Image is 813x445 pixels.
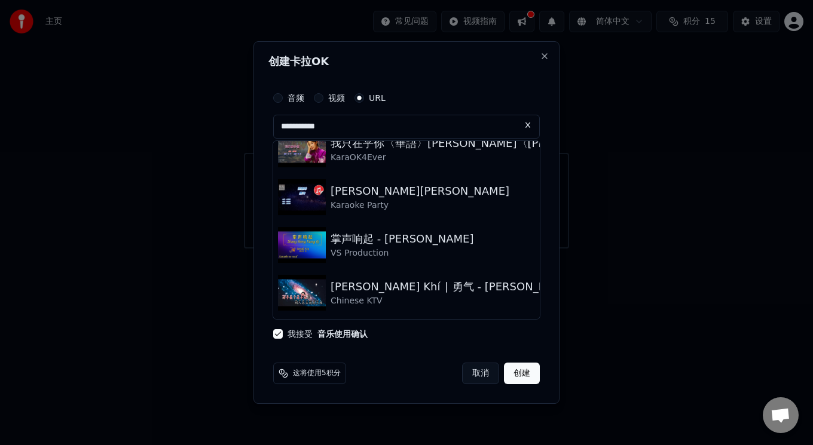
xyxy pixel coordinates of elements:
button: 高级 [273,289,540,320]
img: 掌声响起 - Zhang Sheng Xiang Qi [278,227,326,263]
div: [PERSON_NAME] Khí ∣ 勇气 - [PERSON_NAME] [331,278,574,295]
div: VS Production [331,247,473,259]
img: 張惠妹 聽海 [278,179,326,215]
h2: 创建卡拉OK [268,56,545,67]
div: [PERSON_NAME][PERSON_NAME] [331,183,509,200]
span: 这将使用5积分 [293,369,341,378]
div: 掌声响起 - [PERSON_NAME] [331,231,473,247]
button: 我接受 [317,330,368,338]
label: URL [369,94,386,102]
div: Karaoke Party [331,200,509,211]
button: 创建 [504,363,540,384]
label: 我接受 [288,330,368,338]
div: Chinese KTV [331,295,574,307]
div: 我只在乎你〈華語〉[PERSON_NAME]〈[PERSON_NAME]伴奏版〉 [331,135,660,152]
img: Karaoke Dũng Khí ∣ 勇气 - Lương Tịnh Như 梁靜茹 [278,275,326,311]
button: 取消 [462,363,499,384]
label: 音频 [288,94,304,102]
label: 视频 [328,94,345,102]
img: 我只在乎你〈華語〉鄧麗君〈卡拉伴奏版〉 [278,131,326,167]
div: KaraOK4Ever [331,152,660,164]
